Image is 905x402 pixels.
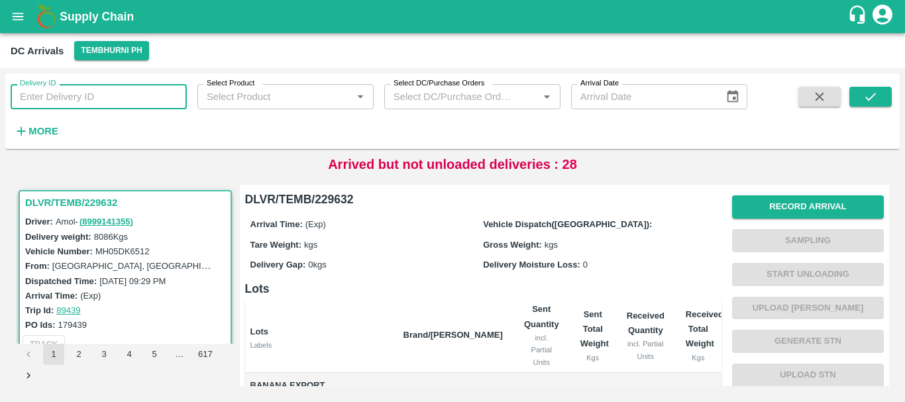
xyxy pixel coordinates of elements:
[352,88,369,105] button: Open
[483,240,542,250] label: Gross Weight:
[74,41,148,60] button: Select DC
[169,348,190,361] div: …
[545,240,558,250] span: kgs
[80,291,101,301] label: (Exp)
[524,304,559,328] b: Sent Quantity
[732,195,884,219] button: Record Arrival
[201,88,348,105] input: Select Product
[388,88,517,105] input: Select DC/Purchase Orders
[25,291,78,301] label: Arrival Time:
[68,344,89,365] button: Go to page 2
[304,240,317,250] span: kgs
[33,3,60,30] img: logo
[571,84,716,109] input: Arrival Date
[686,352,711,364] div: Kgs
[308,260,326,270] span: 0 kgs
[18,365,39,386] button: Go to next page
[194,344,217,365] button: Go to page 617
[538,88,555,105] button: Open
[3,1,33,32] button: open drawer
[580,352,606,364] div: Kgs
[250,219,303,229] label: Arrival Time:
[144,344,165,365] button: Go to page 5
[16,344,235,386] nav: pagination navigation
[25,305,54,315] label: Trip Id:
[686,309,723,349] b: Received Total Weight
[25,194,229,211] h3: DLVR/TEMB/229632
[871,3,894,30] div: account of current user
[93,344,115,365] button: Go to page 3
[627,311,665,335] b: Received Quantity
[52,260,520,271] label: [GEOGRAPHIC_DATA], [GEOGRAPHIC_DATA], [GEOGRAPHIC_DATA], [GEOGRAPHIC_DATA], [GEOGRAPHIC_DATA]
[207,78,254,89] label: Select Product
[328,154,577,174] p: Arrived but not unloaded deliveries : 28
[11,42,64,60] div: DC Arrivals
[245,190,721,209] h6: DLVR/TEMB/229632
[80,217,133,226] a: (8999141355)
[720,84,745,109] button: Choose date
[250,327,268,336] b: Lots
[25,276,97,286] label: Dispatched Time:
[94,232,128,242] label: 8086 Kgs
[60,7,847,26] a: Supply Chain
[250,240,302,250] label: Tare Weight:
[250,260,306,270] label: Delivery Gap:
[403,330,503,340] b: Brand/[PERSON_NAME]
[245,279,721,298] h6: Lots
[847,5,871,28] div: customer-support
[99,276,166,286] label: [DATE] 09:29 PM
[483,260,580,270] label: Delivery Moisture Loss:
[483,219,652,229] label: Vehicle Dispatch([GEOGRAPHIC_DATA]):
[25,232,91,242] label: Delivery weight:
[95,246,150,256] label: MH05DK6512
[580,78,619,89] label: Arrival Date
[28,126,58,136] strong: More
[583,260,588,270] span: 0
[20,78,56,89] label: Delivery ID
[43,344,64,365] button: page 1
[11,120,62,142] button: More
[25,261,50,271] label: From:
[580,309,609,349] b: Sent Total Weight
[524,332,559,368] div: incl. Partial Units
[60,10,134,23] b: Supply Chain
[25,217,53,226] label: Driver:
[394,78,484,89] label: Select DC/Purchase Orders
[119,344,140,365] button: Go to page 4
[25,246,93,256] label: Vehicle Number:
[11,84,187,109] input: Enter Delivery ID
[627,338,665,362] div: incl. Partial Units
[56,217,134,226] span: Amol -
[56,305,80,315] a: 89439
[58,320,87,330] label: 179439
[250,339,393,351] div: Labels
[250,378,393,393] span: Banana Export
[305,219,326,229] span: (Exp)
[25,320,56,330] label: PO Ids:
